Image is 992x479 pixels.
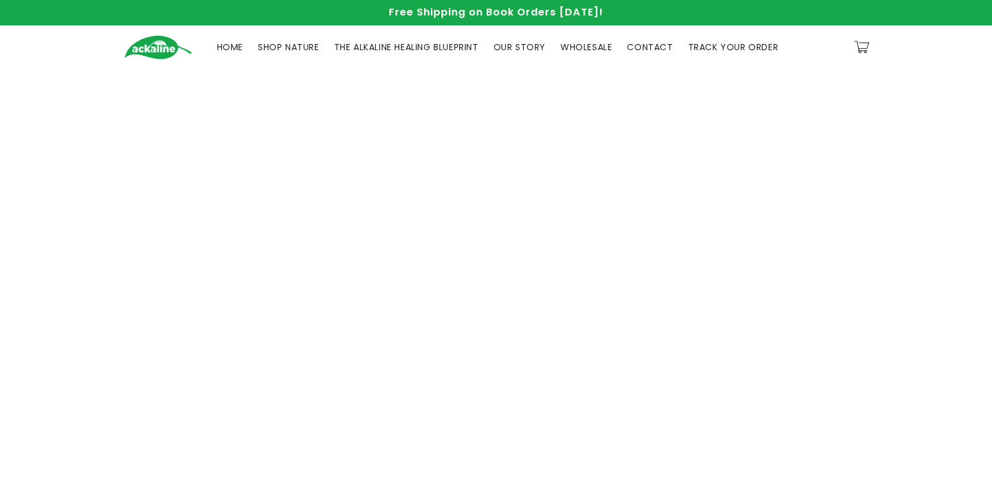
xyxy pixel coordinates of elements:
span: HOME [217,42,243,53]
span: SHOP NATURE [258,42,319,53]
a: TRACK YOUR ORDER [681,34,786,60]
a: THE ALKALINE HEALING BLUEPRINT [327,34,486,60]
a: CONTACT [619,34,680,60]
span: CONTACT [627,42,673,53]
span: THE ALKALINE HEALING BLUEPRINT [334,42,479,53]
span: TRACK YOUR ORDER [688,42,779,53]
span: OUR STORY [494,42,546,53]
a: OUR STORY [486,34,553,60]
a: SHOP NATURE [250,34,327,60]
a: HOME [210,34,250,60]
a: WHOLESALE [553,34,619,60]
span: Free Shipping on Book Orders [DATE]! [389,5,603,19]
img: Ackaline [124,35,192,59]
span: WHOLESALE [560,42,612,53]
